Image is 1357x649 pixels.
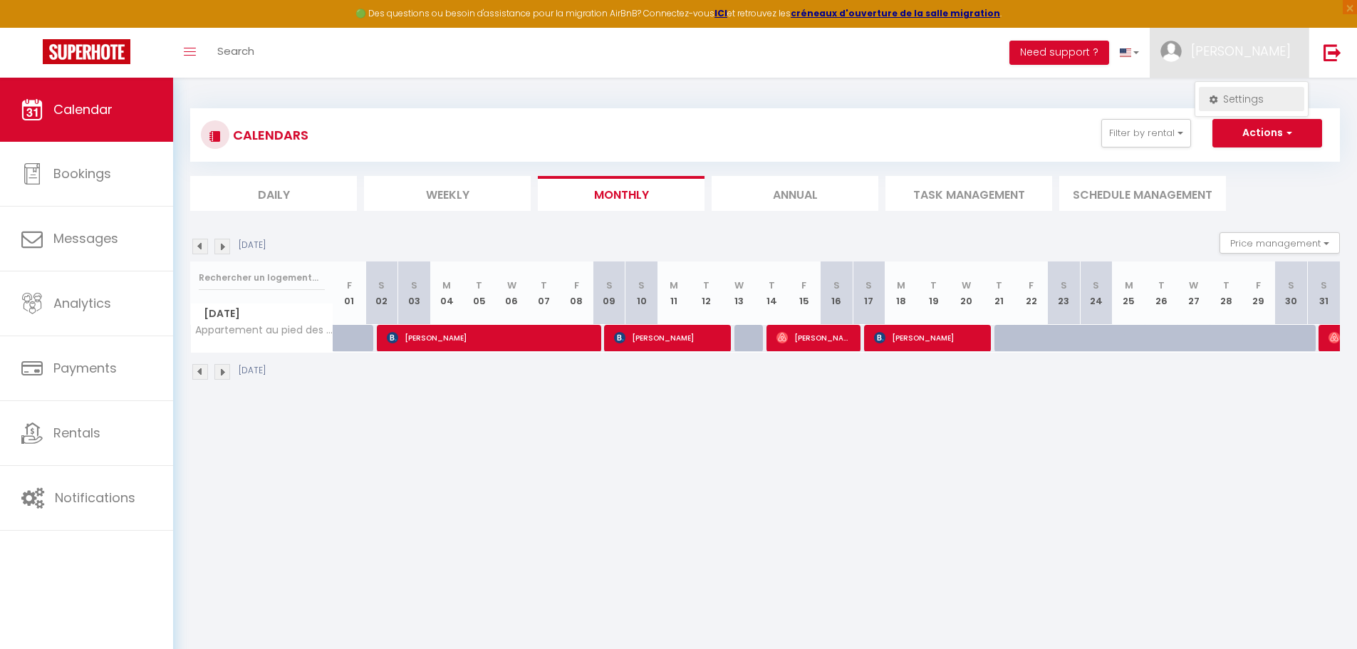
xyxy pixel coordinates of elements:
th: 07 [528,261,561,325]
abbr: W [1189,279,1198,292]
th: 14 [755,261,788,325]
abbr: F [1256,279,1261,292]
abbr: F [574,279,579,292]
abbr: M [1125,279,1133,292]
th: 12 [690,261,723,325]
th: 15 [788,261,821,325]
span: Appartement au pied des pistes - [GEOGRAPHIC_DATA] [193,325,336,336]
th: 27 [1177,261,1210,325]
abbr: T [703,279,709,292]
th: 19 [917,261,950,325]
abbr: F [801,279,806,292]
span: Search [217,43,254,58]
th: 17 [853,261,885,325]
th: 21 [982,261,1015,325]
button: Need support ? [1009,41,1109,65]
span: [PERSON_NAME] [614,324,723,351]
abbr: M [897,279,905,292]
abbr: S [1093,279,1099,292]
a: ... [PERSON_NAME] [1150,28,1309,78]
abbr: T [1223,279,1229,292]
abbr: F [1029,279,1034,292]
span: Notifications [55,489,135,507]
li: Annual [712,176,878,211]
span: [PERSON_NAME] [776,324,853,351]
span: Bookings [53,165,111,182]
th: 26 [1145,261,1177,325]
th: 20 [950,261,983,325]
th: 02 [365,261,398,325]
th: 30 [1275,261,1308,325]
th: 31 [1307,261,1340,325]
th: 05 [463,261,496,325]
abbr: W [962,279,971,292]
span: Rentals [53,424,100,442]
abbr: S [1061,279,1067,292]
li: Task Management [885,176,1052,211]
button: Price management [1220,232,1340,254]
img: logout [1324,43,1341,61]
th: 11 [657,261,690,325]
abbr: F [347,279,352,292]
th: 29 [1242,261,1275,325]
p: [DATE] [239,364,266,378]
abbr: M [670,279,678,292]
button: Actions [1212,119,1322,147]
th: 03 [398,261,431,325]
span: [PERSON_NAME] [874,324,983,351]
a: créneaux d'ouverture de la salle migration [791,7,1000,19]
span: [PERSON_NAME] [387,324,594,351]
li: Daily [190,176,357,211]
span: [DATE] [191,303,333,324]
th: 23 [1048,261,1081,325]
th: 22 [1015,261,1048,325]
abbr: T [476,279,482,292]
button: Filter by rental [1101,119,1191,147]
abbr: T [930,279,937,292]
abbr: T [996,279,1002,292]
abbr: S [638,279,645,292]
th: 16 [820,261,853,325]
abbr: S [1288,279,1294,292]
th: 18 [885,261,918,325]
span: Messages [53,229,118,247]
span: Analytics [53,294,111,312]
abbr: S [378,279,385,292]
a: Search [207,28,265,78]
th: 08 [561,261,593,325]
span: Payments [53,359,117,377]
th: 06 [495,261,528,325]
button: Ouvrir le widget de chat LiveChat [11,6,54,48]
li: Monthly [538,176,705,211]
img: Super Booking [43,39,130,64]
abbr: S [606,279,613,292]
span: [PERSON_NAME] [1191,42,1291,60]
li: Schedule Management [1059,176,1226,211]
input: Rechercher un logement... [199,265,325,291]
img: ... [1160,41,1182,62]
a: Settings [1199,87,1304,111]
abbr: S [411,279,417,292]
abbr: S [865,279,872,292]
h3: CALENDARS [229,119,308,151]
th: 10 [625,261,658,325]
abbr: S [833,279,840,292]
p: [DATE] [239,239,266,252]
a: ICI [714,7,727,19]
abbr: M [442,279,451,292]
li: Weekly [364,176,531,211]
th: 28 [1210,261,1243,325]
th: 25 [1113,261,1145,325]
abbr: W [507,279,516,292]
th: 04 [430,261,463,325]
abbr: T [1158,279,1165,292]
abbr: W [734,279,744,292]
th: 01 [333,261,366,325]
span: Calendar [53,100,113,118]
th: 13 [723,261,756,325]
th: 24 [1080,261,1113,325]
abbr: T [769,279,775,292]
th: 09 [593,261,625,325]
